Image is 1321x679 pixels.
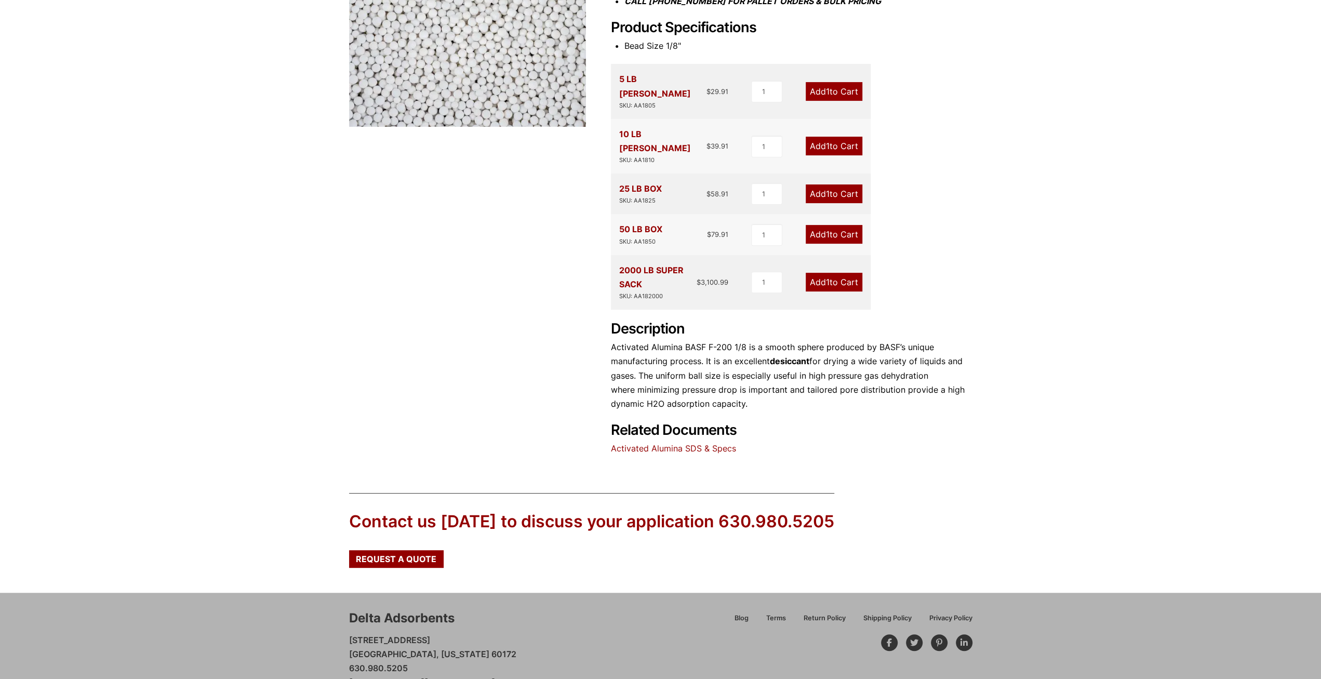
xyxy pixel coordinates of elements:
[806,137,862,155] a: Add1to Cart
[757,613,795,631] a: Terms
[619,196,662,206] div: SKU: AA1825
[735,615,749,622] span: Blog
[855,613,920,631] a: Shipping Policy
[770,356,809,366] strong: desiccant
[619,222,662,246] div: 50 LB BOX
[706,190,711,198] span: $
[619,182,662,206] div: 25 LB BOX
[826,277,830,287] span: 1
[611,321,972,338] h2: Description
[920,613,972,631] a: Privacy Policy
[697,278,728,286] bdi: 3,100.99
[806,273,862,291] a: Add1to Cart
[826,86,830,97] span: 1
[624,39,972,53] li: Bead Size 1/8"
[804,615,846,622] span: Return Policy
[706,87,711,96] span: $
[806,225,862,244] a: Add1to Cart
[611,443,736,454] a: Activated Alumina SDS & Specs
[706,190,728,198] bdi: 58.91
[611,340,972,411] p: Activated Alumina BASF F-200 1/8 is a smooth sphere produced by BASF’s unique manufacturing proce...
[619,101,707,111] div: SKU: AA1805
[826,141,830,151] span: 1
[929,615,972,622] span: Privacy Policy
[356,555,436,563] span: Request a Quote
[611,19,972,36] h2: Product Specifications
[863,615,912,622] span: Shipping Policy
[826,229,830,239] span: 1
[619,237,662,247] div: SKU: AA1850
[697,278,701,286] span: $
[707,230,711,238] span: $
[706,142,728,150] bdi: 39.91
[619,72,707,110] div: 5 LB [PERSON_NAME]
[619,291,697,301] div: SKU: AA182000
[706,87,728,96] bdi: 29.91
[795,613,855,631] a: Return Policy
[706,142,711,150] span: $
[707,230,728,238] bdi: 79.91
[806,184,862,203] a: Add1to Cart
[349,609,455,627] div: Delta Adsorbents
[766,615,786,622] span: Terms
[826,189,830,199] span: 1
[349,550,444,568] a: Request a Quote
[349,510,834,534] div: Contact us [DATE] to discuss your application 630.980.5205
[726,613,757,631] a: Blog
[619,263,697,301] div: 2000 LB SUPER SACK
[619,127,707,165] div: 10 LB [PERSON_NAME]
[806,82,862,101] a: Add1to Cart
[619,155,707,165] div: SKU: AA1810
